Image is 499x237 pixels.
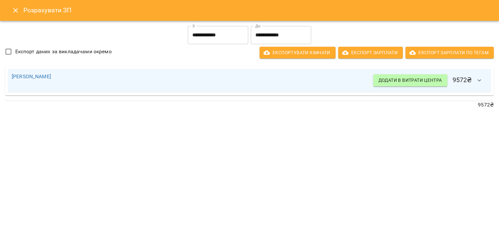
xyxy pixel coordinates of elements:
[265,49,330,56] span: Експортувати кімнати
[15,48,112,56] span: Експорт даних за викладачами окремо
[338,47,403,58] button: Експорт Зарплати
[343,49,398,56] span: Експорт Зарплати
[260,47,336,58] button: Експортувати кімнати
[378,76,442,84] span: Додати в витрати центра
[23,5,491,15] h6: Розрахувати ЗП
[373,73,487,88] h6: 9572 ₴
[373,74,447,86] button: Додати в витрати центра
[5,101,494,109] p: 9572 ₴
[12,73,51,80] a: [PERSON_NAME]
[405,47,494,58] button: Експорт Зарплати по тегам
[411,49,489,56] span: Експорт Зарплати по тегам
[8,3,23,18] button: Close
